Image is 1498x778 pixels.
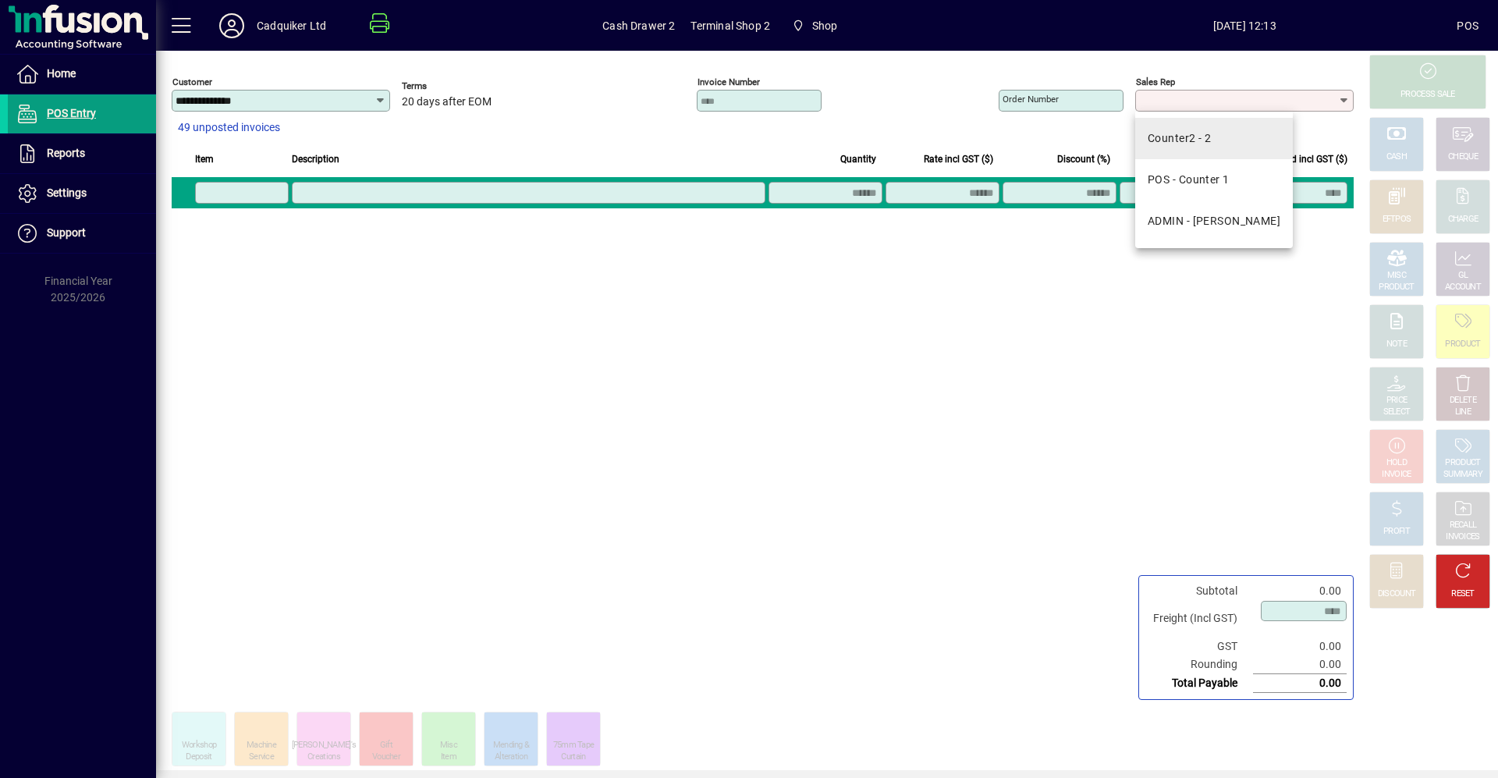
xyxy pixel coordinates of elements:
span: Rate incl GST ($) [924,151,993,168]
div: HOLD [1386,457,1407,469]
div: SELECT [1383,407,1411,418]
span: Support [47,226,86,239]
div: PRODUCT [1445,339,1480,350]
div: Machine [247,740,276,751]
button: 49 unposted invoices [172,114,286,142]
div: DELETE [1450,395,1476,407]
a: Home [8,55,156,94]
div: PRICE [1386,395,1407,407]
span: 20 days after EOM [402,96,492,108]
div: GL [1458,270,1468,282]
button: Profile [207,12,257,40]
div: EFTPOS [1383,214,1411,226]
span: Terms [402,81,495,91]
mat-label: Customer [172,76,212,87]
div: Counter2 - 2 [1148,130,1211,147]
span: Settings [47,187,87,199]
div: Workshop [182,740,216,751]
div: PRODUCT [1379,282,1414,293]
div: MISC [1387,270,1406,282]
div: Misc [440,740,457,751]
span: POS Entry [47,107,96,119]
div: PROFIT [1383,526,1410,538]
mat-option: ADMIN - Yvonne [1135,201,1293,242]
span: Home [47,67,76,80]
div: DISCOUNT [1378,588,1415,600]
div: SUMMARY [1443,469,1482,481]
a: Settings [8,174,156,213]
mat-label: Invoice number [698,76,760,87]
div: Voucher [372,751,400,763]
div: RESET [1451,588,1475,600]
td: Total Payable [1145,674,1253,693]
div: POS [1457,13,1478,38]
div: POS - Counter 1 [1148,172,1230,188]
div: Alteration [495,751,527,763]
span: 49 unposted invoices [178,119,280,136]
div: INVOICES [1446,531,1479,543]
span: Description [292,151,339,168]
div: Creations [307,751,340,763]
span: Shop [812,13,838,38]
div: INVOICE [1382,469,1411,481]
td: Rounding [1145,655,1253,674]
td: 0.00 [1253,655,1347,674]
div: Item [441,751,456,763]
div: Curtain [561,751,585,763]
div: PROCESS SALE [1400,89,1455,101]
mat-label: Order number [1003,94,1059,105]
mat-option: POS - Counter 1 [1135,159,1293,201]
div: Deposit [186,751,211,763]
div: ACCOUNT [1445,282,1481,293]
span: Shop [786,12,843,40]
div: Gift [380,740,392,751]
span: Extend incl GST ($) [1268,151,1347,168]
div: ADMIN - [PERSON_NAME] [1148,213,1280,229]
div: 75mm Tape [553,740,595,751]
a: Reports [8,134,156,173]
div: Mending & [493,740,530,751]
span: Reports [47,147,85,159]
td: 0.00 [1253,674,1347,693]
mat-option: Counter2 - 2 [1135,118,1293,159]
span: Discount (%) [1057,151,1110,168]
div: Service [249,751,274,763]
div: CHARGE [1448,214,1478,226]
a: Support [8,214,156,253]
td: 0.00 [1253,582,1347,600]
div: Cadquiker Ltd [257,13,326,38]
div: CASH [1386,151,1407,163]
td: GST [1145,638,1253,655]
mat-label: Sales rep [1136,76,1175,87]
div: PRODUCT [1445,457,1480,469]
span: Item [195,151,214,168]
td: Freight (Incl GST) [1145,600,1253,638]
div: RECALL [1450,520,1477,531]
span: Terminal Shop 2 [690,13,770,38]
span: [DATE] 12:13 [1032,13,1457,38]
span: Cash Drawer 2 [602,13,675,38]
td: Subtotal [1145,582,1253,600]
div: CHEQUE [1448,151,1478,163]
div: LINE [1455,407,1471,418]
span: Quantity [840,151,876,168]
div: [PERSON_NAME]'s [292,740,357,751]
div: NOTE [1386,339,1407,350]
td: 0.00 [1253,638,1347,655]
